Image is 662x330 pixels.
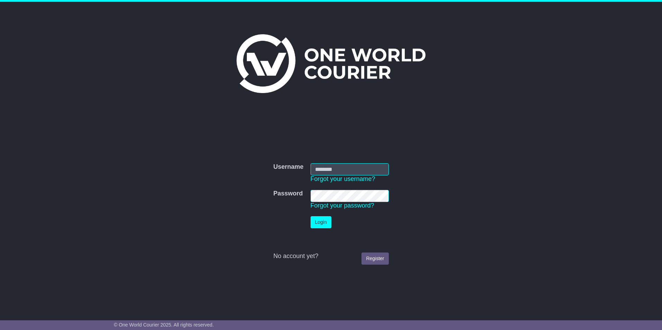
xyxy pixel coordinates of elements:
span: © One World Courier 2025. All rights reserved. [114,322,214,328]
label: Username [273,163,303,171]
button: Login [311,216,331,228]
img: One World [236,34,426,93]
a: Forgot your username? [311,175,375,182]
a: Register [361,253,388,265]
a: Forgot your password? [311,202,374,209]
label: Password [273,190,303,198]
div: No account yet? [273,253,388,260]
